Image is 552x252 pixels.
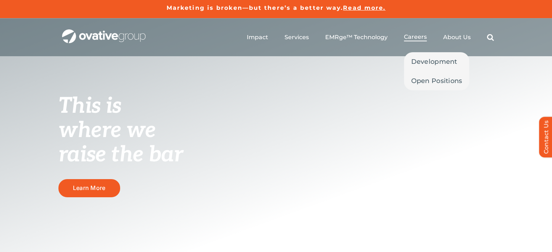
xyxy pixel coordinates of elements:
a: About Us [443,34,471,41]
a: OG_Full_horizontal_WHT [62,29,146,36]
span: Learn More [73,185,105,191]
span: Development [411,57,457,67]
a: Development [404,52,470,71]
nav: Menu [247,26,494,49]
span: where we raise the bar [58,117,183,168]
a: Careers [404,33,427,41]
a: Search [487,34,494,41]
a: Impact [247,34,268,41]
a: Open Positions [404,71,470,90]
span: Open Positions [411,76,462,86]
a: EMRge™ Technology [325,34,388,41]
a: Services [285,34,309,41]
a: Read more. [343,4,385,11]
span: This is [58,93,122,119]
a: Learn More [58,179,120,197]
a: Marketing is broken—but there’s a better way. [167,4,343,11]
